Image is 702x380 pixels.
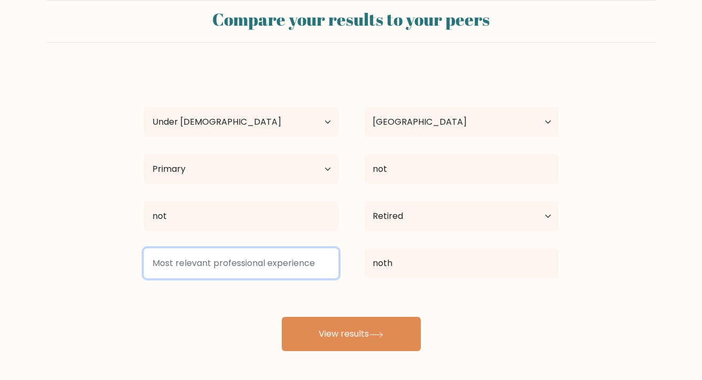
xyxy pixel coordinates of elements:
[364,248,559,278] input: Last employer
[53,9,650,29] h2: Compare your results to your peers
[144,201,338,231] input: Most relevant educational institution
[282,317,421,351] button: View results
[144,248,338,278] input: Most relevant professional experience
[364,154,559,184] input: What did you study?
